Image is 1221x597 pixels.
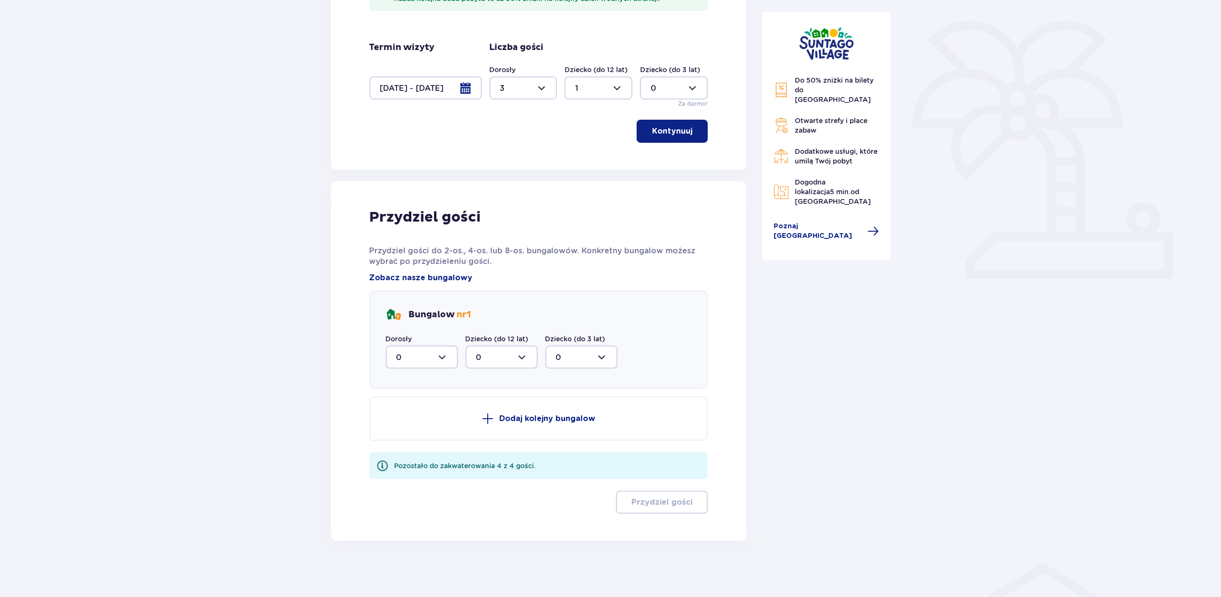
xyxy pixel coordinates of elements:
[370,246,708,267] p: Przydziel gości do 2-os., 4-os. lub 8-os. bungalowów. Konkretny bungalow możesz wybrać po przydzi...
[774,118,789,133] img: Grill Icon
[457,309,471,320] span: nr 1
[799,27,854,60] img: Suntago Village
[499,413,595,424] p: Dodaj kolejny bungalow
[795,148,877,165] span: Dodatkowe usługi, które umilą Twój pobyt
[795,76,874,103] span: Do 50% zniżki na bilety do [GEOGRAPHIC_DATA]
[370,397,708,441] button: Dodaj kolejny bungalow
[370,208,481,226] p: Przydziel gości
[466,334,529,344] label: Dziecko (do 12 lat)
[795,178,871,205] span: Dogodna lokalizacja od [GEOGRAPHIC_DATA]
[490,65,516,75] label: Dorosły
[774,149,789,164] img: Restaurant Icon
[409,309,471,321] p: Bungalow
[565,65,628,75] label: Dziecko (do 12 lat)
[795,117,867,134] span: Otwarte strefy i place zabaw
[395,461,536,471] div: Pozostało do zakwaterowania 4 z 4 gości.
[370,42,435,53] p: Termin wizyty
[386,307,401,323] img: bungalows Icon
[678,99,708,108] p: Za darmo!
[774,222,862,241] span: Poznaj [GEOGRAPHIC_DATA]
[774,184,789,199] img: Map Icon
[774,222,879,241] a: Poznaj [GEOGRAPHIC_DATA]
[545,334,605,344] label: Dziecko (do 3 lat)
[652,126,692,137] p: Kontynuuj
[774,82,789,98] img: Discount Icon
[370,273,473,283] a: Zobacz nasze bungalowy
[640,65,700,75] label: Dziecko (do 3 lat)
[631,497,692,508] p: Przydziel gości
[637,120,708,143] button: Kontynuuj
[830,188,851,196] span: 5 min.
[490,42,544,53] p: Liczba gości
[386,334,412,344] label: Dorosły
[616,491,708,514] button: Przydziel gości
